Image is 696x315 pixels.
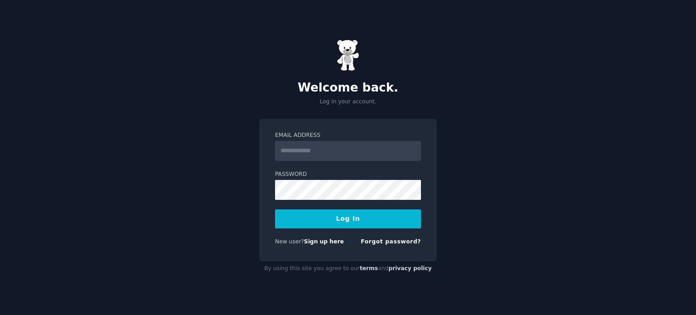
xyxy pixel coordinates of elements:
[259,81,437,95] h2: Welcome back.
[275,209,421,228] button: Log In
[275,238,304,245] span: New user?
[259,262,437,276] div: By using this site you agree to our and
[259,98,437,106] p: Log in your account.
[275,170,421,179] label: Password
[388,265,432,271] a: privacy policy
[337,39,359,71] img: Gummy Bear
[361,238,421,245] a: Forgot password?
[275,131,421,140] label: Email Address
[360,265,378,271] a: terms
[304,238,344,245] a: Sign up here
